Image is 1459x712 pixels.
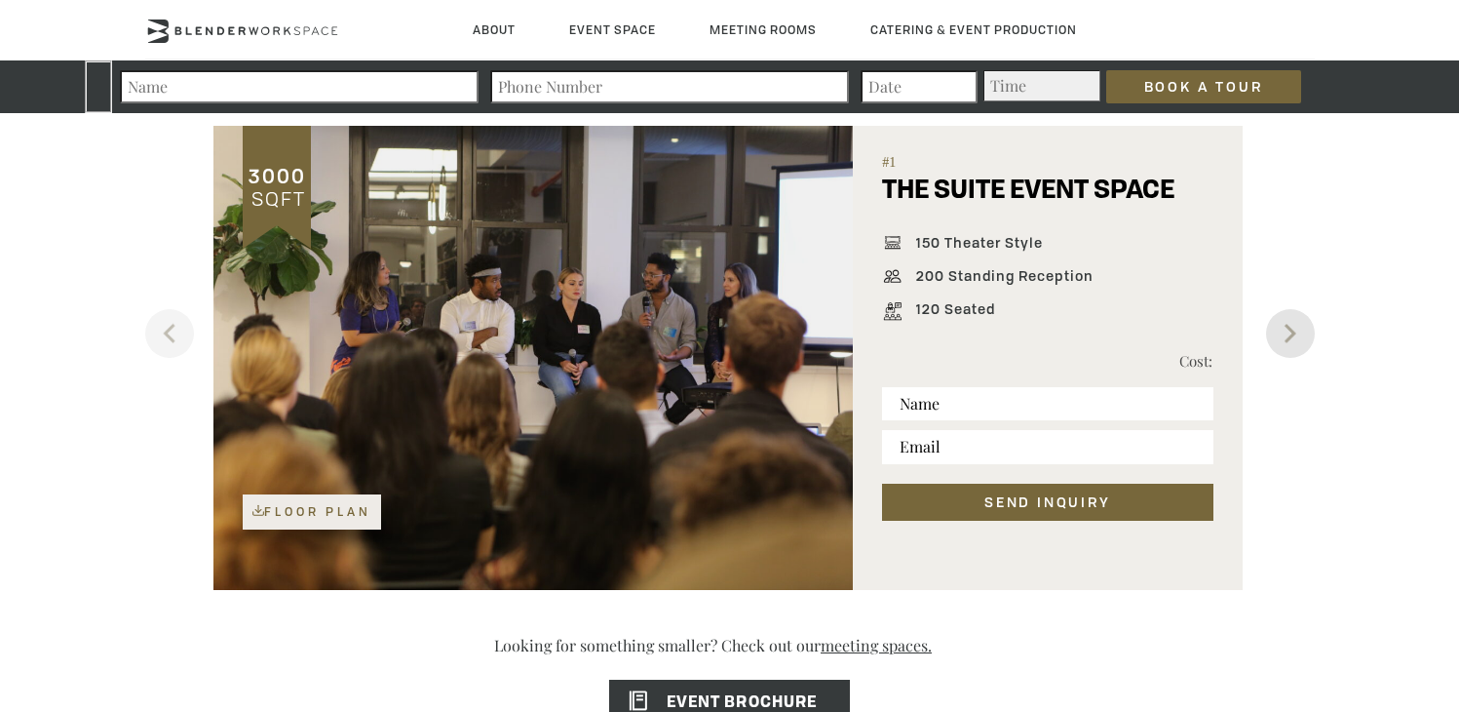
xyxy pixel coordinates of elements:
input: Book a Tour [1106,70,1301,103]
span: 120 Seated [906,301,995,323]
button: SEND INQUIRY [882,484,1212,521]
input: Date [861,70,978,103]
input: Name [882,387,1212,420]
span: 200 Standing Reception [906,268,1094,290]
a: Floor Plan [243,494,381,530]
a: meeting spaces. [821,619,965,671]
button: Previous [145,309,194,358]
button: Next [1266,309,1315,358]
span: #1 [882,155,1212,177]
span: SQFT [248,185,306,212]
span: 3000 [247,163,306,189]
p: Looking for something smaller? Check out our [204,635,1256,675]
input: Email [882,430,1212,463]
span: EVENT BROCHURE [609,695,817,711]
iframe: Chat Widget [1108,462,1459,712]
h5: THE SUITE EVENT SPACE [882,177,1174,226]
span: 150 Theater Style [906,235,1043,257]
input: Phone Number [490,70,849,103]
input: Name [120,70,479,103]
p: Cost: [1048,349,1213,373]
